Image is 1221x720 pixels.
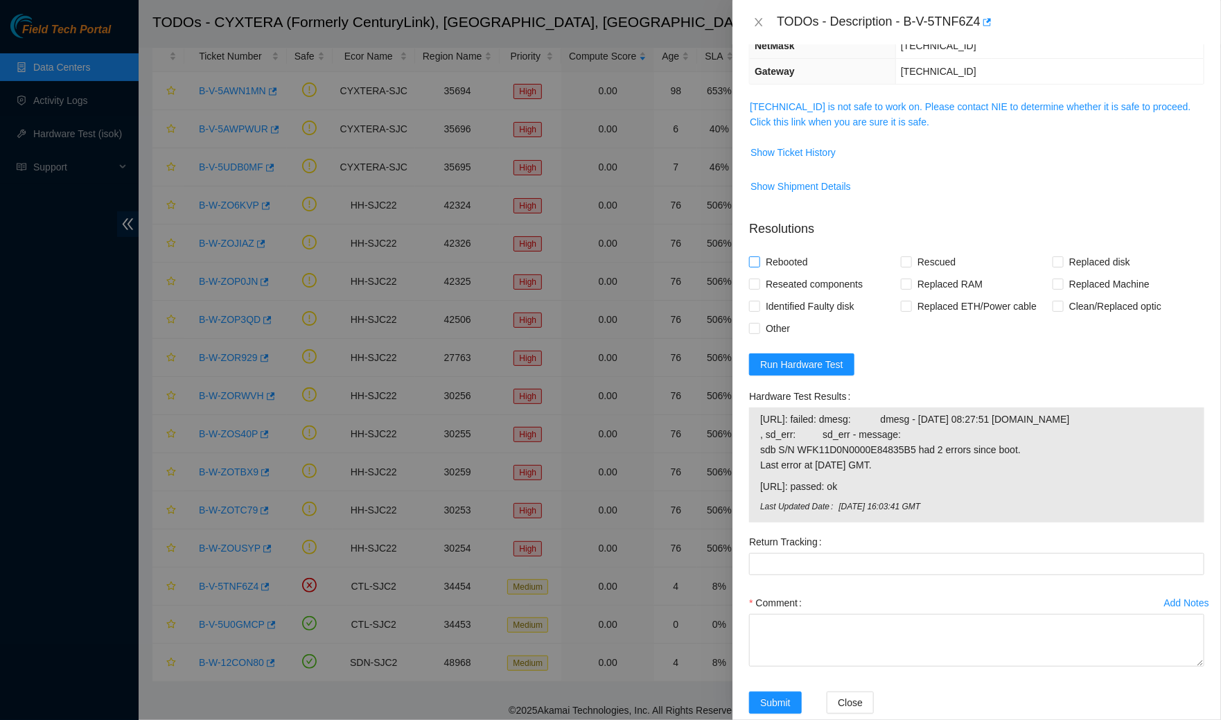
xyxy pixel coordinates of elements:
[749,692,802,714] button: Submit
[753,17,764,28] span: close
[755,66,795,77] span: Gateway
[760,357,843,372] span: Run Hardware Test
[760,273,868,295] span: Reseated components
[749,614,1204,667] textarea: Comment
[760,251,814,273] span: Rebooted
[901,66,976,77] span: [TECHNICAL_ID]
[760,412,1193,473] span: [URL]: failed: dmesg: dmesg - [DATE] 08:27:51 [DOMAIN_NAME] , sd_err: sd_err - message: sdb S/N W...
[901,40,976,51] span: [TECHNICAL_ID]
[749,531,827,553] label: Return Tracking
[1164,598,1209,608] div: Add Notes
[750,179,851,194] span: Show Shipment Details
[755,40,795,51] span: NetMask
[760,500,838,513] span: Last Updated Date
[827,692,874,714] button: Close
[912,273,988,295] span: Replaced RAM
[750,141,836,164] button: Show Ticket History
[749,16,768,29] button: Close
[1064,251,1136,273] span: Replaced disk
[749,385,856,407] label: Hardware Test Results
[760,317,796,340] span: Other
[760,295,860,317] span: Identified Faulty disk
[749,209,1204,238] p: Resolutions
[750,101,1191,128] a: [TECHNICAL_ID] is not safe to work on. Please contact NIE to determine whether it is safe to proc...
[1163,592,1210,614] button: Add Notes
[760,695,791,710] span: Submit
[749,553,1204,575] input: Return Tracking
[749,592,807,614] label: Comment
[912,251,961,273] span: Rescued
[1064,295,1167,317] span: Clean/Replaced optic
[777,11,1204,33] div: TODOs - Description - B-V-5TNF6Z4
[750,145,836,160] span: Show Ticket History
[1064,273,1155,295] span: Replaced Machine
[749,353,854,376] button: Run Hardware Test
[838,695,863,710] span: Close
[750,175,852,197] button: Show Shipment Details
[760,479,1193,494] span: [URL]: passed: ok
[912,295,1042,317] span: Replaced ETH/Power cable
[839,500,1193,513] span: [DATE] 16:03:41 GMT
